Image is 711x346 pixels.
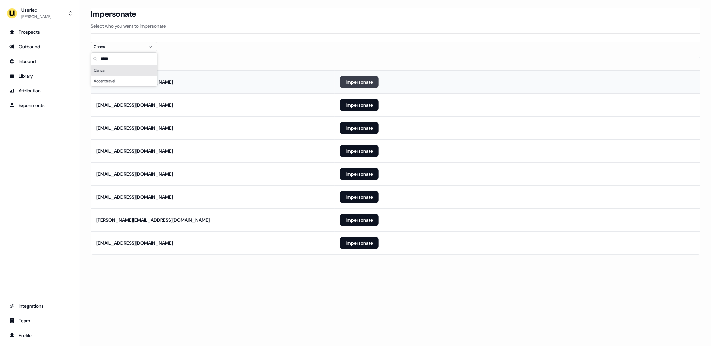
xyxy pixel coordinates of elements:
[5,27,74,37] a: Go to prospects
[96,102,173,108] div: [EMAIL_ADDRESS][DOMAIN_NAME]
[340,99,379,111] button: Impersonate
[5,56,74,67] a: Go to Inbound
[5,5,74,21] button: Userled[PERSON_NAME]
[9,58,70,65] div: Inbound
[9,317,70,324] div: Team
[9,303,70,309] div: Integrations
[9,43,70,50] div: Outbound
[5,315,74,326] a: Go to team
[340,145,379,157] button: Impersonate
[21,13,51,20] div: [PERSON_NAME]
[5,100,74,111] a: Go to experiments
[9,29,70,35] div: Prospects
[9,73,70,79] div: Library
[91,76,157,86] div: Accenttravel
[9,102,70,109] div: Experiments
[21,7,51,13] div: Userled
[91,65,157,76] div: Canva
[340,76,379,88] button: Impersonate
[340,191,379,203] button: Impersonate
[91,65,157,86] div: Suggestions
[5,71,74,81] a: Go to templates
[94,43,144,50] div: Canva
[91,23,700,29] p: Select who you want to impersonate
[5,85,74,96] a: Go to attribution
[96,171,173,177] div: [EMAIL_ADDRESS][DOMAIN_NAME]
[9,332,70,339] div: Profile
[340,214,379,226] button: Impersonate
[96,148,173,154] div: [EMAIL_ADDRESS][DOMAIN_NAME]
[9,87,70,94] div: Attribution
[5,41,74,52] a: Go to outbound experience
[91,42,157,51] button: Canva
[5,301,74,311] a: Go to integrations
[91,57,335,70] th: Email
[340,168,379,180] button: Impersonate
[96,125,173,131] div: [EMAIL_ADDRESS][DOMAIN_NAME]
[91,9,136,19] h3: Impersonate
[340,122,379,134] button: Impersonate
[5,330,74,341] a: Go to profile
[96,194,173,200] div: [EMAIL_ADDRESS][DOMAIN_NAME]
[96,240,173,246] div: [EMAIL_ADDRESS][DOMAIN_NAME]
[340,237,379,249] button: Impersonate
[96,217,210,223] div: [PERSON_NAME][EMAIL_ADDRESS][DOMAIN_NAME]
